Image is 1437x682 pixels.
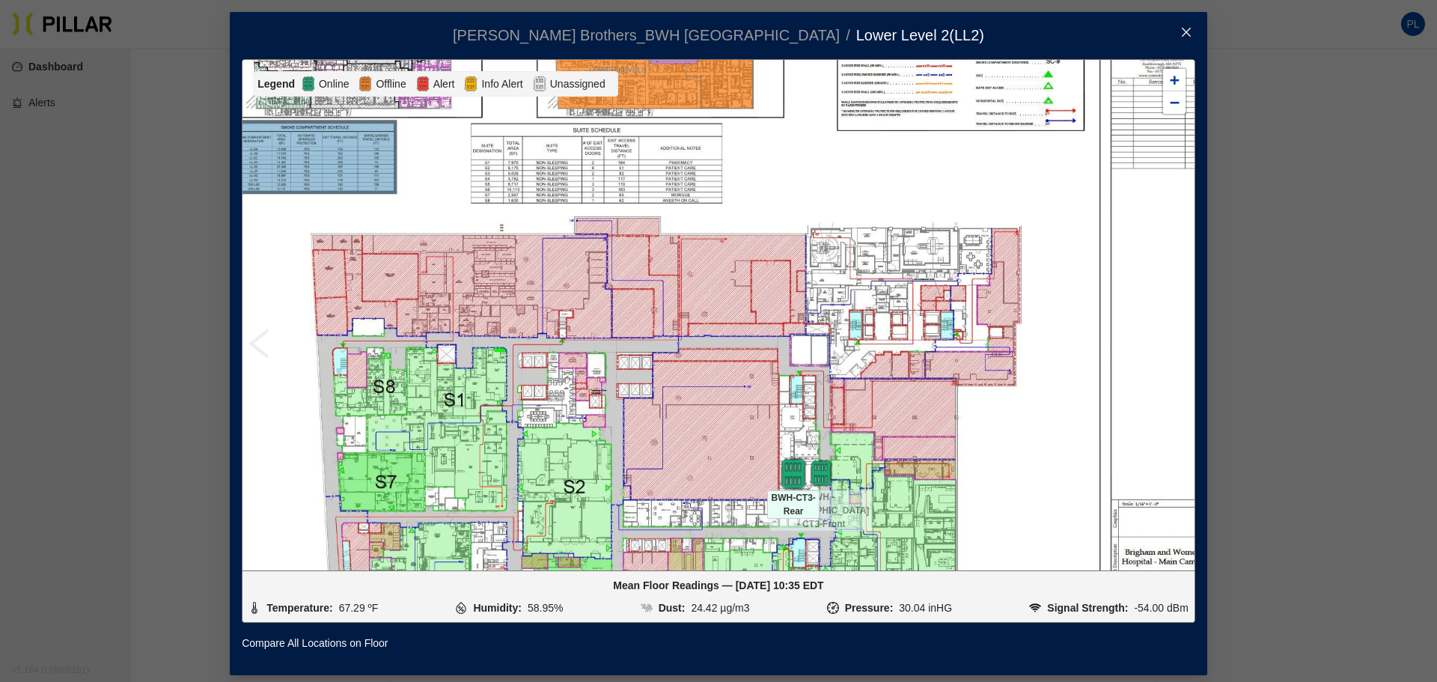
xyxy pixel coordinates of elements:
span: Unassigned [547,76,608,92]
li: 67.29 ºF [248,600,378,616]
img: PRESSURE [827,602,839,614]
img: Alert [463,75,478,93]
span: close [1180,26,1192,38]
span: Online [316,76,352,92]
span: + [1170,70,1180,89]
img: Offline [358,75,373,93]
img: HUMIDITY [455,602,467,614]
span: Alert [430,76,458,92]
img: SIGNAL_RSSI [1029,602,1041,614]
span: / [846,27,850,43]
img: pod-online.97050380.svg [778,458,810,490]
li: 58.95% [455,600,563,616]
a: Compare All Locations on Floor [242,635,388,651]
div: Dust: [659,600,686,616]
img: Online [301,75,316,93]
span: Lower Level 2 ( LL2 ) [856,27,984,43]
div: BWH-CT3-Rear [767,460,820,487]
img: TEMPERATURE [248,602,260,614]
span: Offline [373,76,409,92]
span: Info Alert [478,76,525,92]
span: left [242,326,278,362]
div: Humidity: [473,600,522,616]
li: 24.42 µg/m3 [641,600,750,616]
div: Signal Strength: [1047,600,1128,616]
a: Zoom out [1163,91,1186,114]
div: Pressure: [845,600,894,616]
li: -54.00 dBm [1029,600,1189,616]
div: Legend [257,76,301,92]
img: pod-online.97050380.svg [808,460,835,487]
span: BWH-CT3-Rear [767,490,820,519]
span: BWH - [GEOGRAPHIC_DATA] - CT3-Front [769,490,873,532]
a: Zoom in [1163,69,1186,91]
img: Alert [415,75,430,93]
button: Close [1165,12,1207,54]
span: − [1170,93,1180,112]
span: [PERSON_NAME] Brothers_BWH [GEOGRAPHIC_DATA] [453,27,840,43]
li: 30.04 inHG [827,600,952,616]
div: BWH - [GEOGRAPHIC_DATA] - CT3-Front [795,460,847,487]
div: Temperature: [266,600,332,616]
img: Unassigned [532,75,547,93]
img: DUST [641,602,653,614]
div: Mean Floor Readings — [DATE] 10:35 EDT [248,577,1189,594]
